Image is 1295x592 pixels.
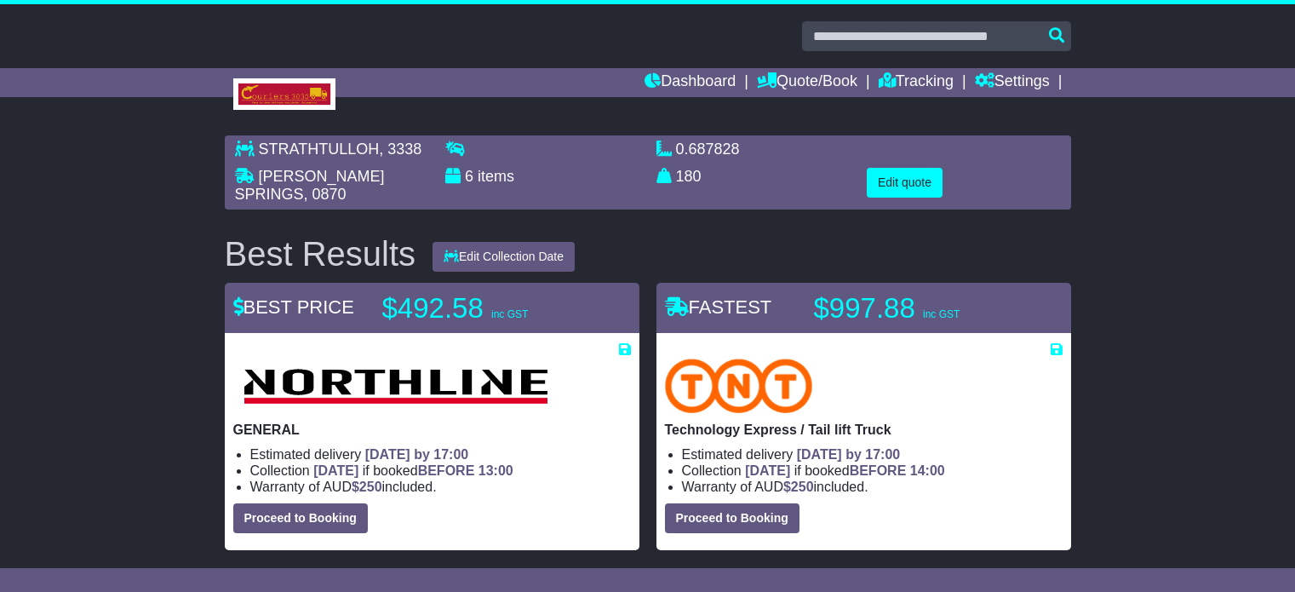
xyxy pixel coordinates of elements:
li: Warranty of AUD included. [250,479,631,495]
span: [DATE] [745,463,790,478]
span: BEST PRICE [233,296,354,318]
span: 180 [676,168,702,185]
span: $ [352,480,382,494]
a: Settings [975,68,1050,97]
span: inc GST [923,308,960,320]
li: Collection [682,463,1063,479]
span: 14:00 [910,463,945,478]
span: items [478,168,514,185]
a: Quote/Book [757,68,857,97]
button: Proceed to Booking [233,503,368,533]
span: , 3338 [379,141,421,158]
p: $492.58 [382,291,595,325]
li: Estimated delivery [250,446,631,463]
img: Northline Distribution: GENERAL [233,359,558,413]
span: if booked [313,463,513,478]
span: [DATE] by 17:00 [365,447,469,462]
span: BEFORE [850,463,907,478]
p: $997.88 [814,291,1027,325]
span: inc GST [491,308,528,320]
span: if booked [745,463,944,478]
a: Tracking [879,68,954,97]
span: 250 [359,480,382,494]
span: 0.687828 [676,141,740,158]
img: TNT Domestic: Technology Express / Tail lift Truck [665,359,813,413]
span: 6 [465,168,473,185]
button: Edit quote [867,168,943,198]
span: STRATHTULLOH [259,141,380,158]
span: [PERSON_NAME] SPRINGS [235,168,385,204]
button: Edit Collection Date [433,242,575,272]
div: Best Results [216,235,425,273]
a: Dashboard [645,68,736,97]
li: Warranty of AUD included. [682,479,1063,495]
span: $ [783,480,814,494]
span: 250 [791,480,814,494]
span: [DATE] by 17:00 [797,447,901,462]
p: GENERAL [233,422,631,438]
span: BEFORE [418,463,475,478]
span: FASTEST [665,296,772,318]
span: 13:00 [478,463,513,478]
li: Estimated delivery [682,446,1063,463]
span: [DATE] [313,463,358,478]
p: Technology Express / Tail lift Truck [665,422,1063,438]
span: , 0870 [304,186,347,203]
li: Collection [250,463,631,479]
button: Proceed to Booking [665,503,799,533]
